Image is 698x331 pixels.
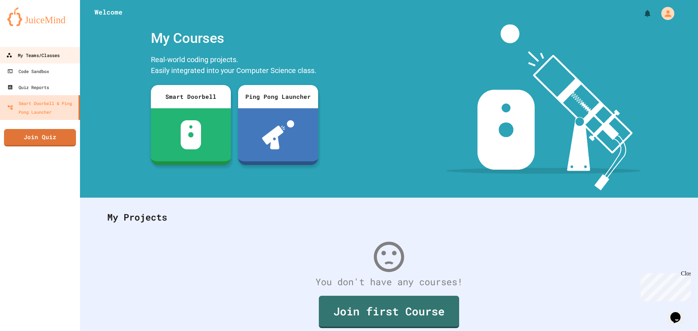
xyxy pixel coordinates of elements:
[147,24,322,52] div: My Courses
[181,120,201,149] img: sdb-white.svg
[3,3,50,46] div: Chat with us now!Close
[100,203,678,231] div: My Projects
[638,270,691,301] iframe: chat widget
[319,296,459,328] a: Join first Course
[7,67,49,76] div: Code Sandbox
[262,120,294,149] img: ppl-with-ball.png
[151,85,231,108] div: Smart Doorbell
[630,7,654,20] div: My Notifications
[654,5,676,22] div: My Account
[238,85,318,108] div: Ping Pong Launcher
[7,99,76,116] div: Smart Doorbell & Ping Pong Launcher
[667,302,691,324] iframe: chat widget
[7,7,73,26] img: logo-orange.svg
[446,24,641,190] img: banner-image-my-projects.png
[4,129,76,146] a: Join Quiz
[147,52,322,80] div: Real-world coding projects. Easily integrated into your Computer Science class.
[100,275,678,289] div: You don't have any courses!
[6,51,60,60] div: My Teams/Classes
[7,83,49,92] div: Quiz Reports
